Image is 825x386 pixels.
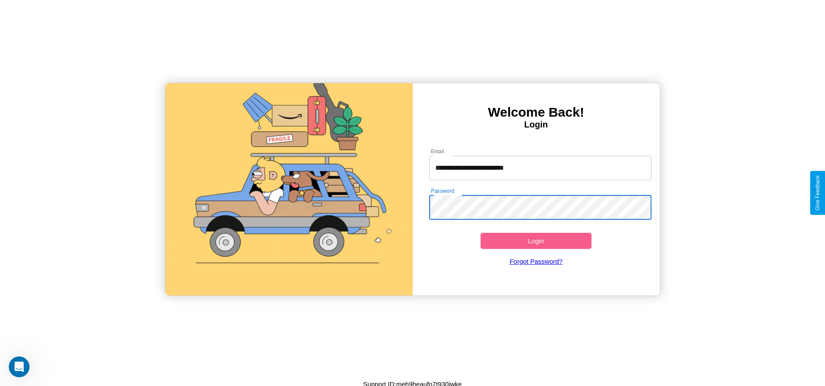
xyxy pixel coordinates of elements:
[481,233,592,249] button: Login
[165,83,412,295] img: gif
[425,249,647,274] a: Forgot Password?
[431,187,454,195] label: Password
[413,120,660,130] h4: Login
[9,356,30,377] iframe: Intercom live chat
[413,105,660,120] h3: Welcome Back!
[815,175,821,211] div: Give Feedback
[431,148,444,155] label: Email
